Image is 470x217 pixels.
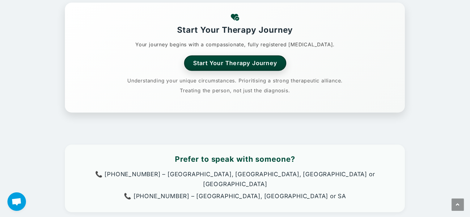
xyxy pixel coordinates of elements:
a: Scroll to the top of the page [451,198,464,211]
section: Start Your Therapy Journey [65,2,405,112]
p: Understanding your unique circumstances. Prioritising a strong therapeutic alliance. Treating the... [124,76,346,95]
p: 📞 [PHONE_NUMBER] – [GEOGRAPHIC_DATA], [GEOGRAPHIC_DATA], [GEOGRAPHIC_DATA] or [GEOGRAPHIC_DATA] [71,169,399,189]
h3: Prefer to speak with someone? [71,154,399,164]
a: Start your therapy journey [184,55,286,70]
h3: Start Your Therapy Journey [71,24,399,35]
p: Your journey begins with a compassionate, fully registered [MEDICAL_DATA]. [71,40,399,49]
p: 📞 [PHONE_NUMBER] – [GEOGRAPHIC_DATA], [GEOGRAPHIC_DATA] or SA [71,191,399,201]
div: Open chat [7,192,26,211]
